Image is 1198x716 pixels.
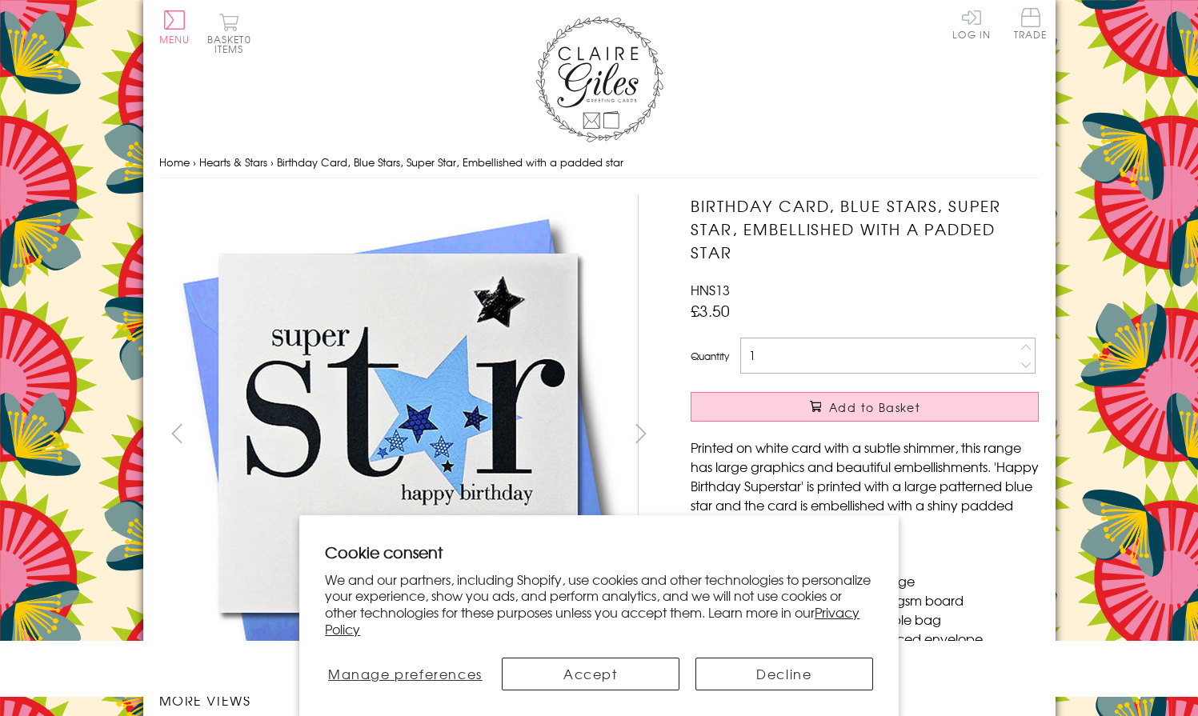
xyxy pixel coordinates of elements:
span: Menu [159,32,190,46]
a: Trade [1014,8,1048,42]
span: Birthday Card, Blue Stars, Super Star, Embellished with a padded star [277,154,623,170]
span: £3.50 [691,299,730,322]
span: Trade [1014,8,1048,39]
a: Hearts & Stars [199,154,267,170]
span: 0 items [214,32,251,56]
button: prev [159,415,195,451]
a: Home [159,154,190,170]
span: HNS13 [691,280,730,299]
h2: Cookie consent [325,541,873,563]
a: Privacy Policy [325,602,859,638]
img: Claire Giles Greetings Cards [535,16,663,142]
p: Printed on white card with a subtle shimmer, this range has large graphics and beautiful embellis... [691,438,1039,534]
h1: Birthday Card, Blue Stars, Super Star, Embellished with a padded star [691,194,1039,263]
button: Decline [695,658,873,690]
a: Log In [952,8,991,39]
button: next [623,415,659,451]
h3: More views [159,690,659,710]
button: Manage preferences [325,658,485,690]
p: We and our partners, including Shopify, use cookies and other technologies to personalize your ex... [325,571,873,638]
button: Add to Basket [691,392,1039,422]
label: Quantity [691,349,729,363]
nav: breadcrumbs [159,146,1040,179]
img: Birthday Card, Blue Stars, Super Star, Embellished with a padded star [659,194,1139,674]
span: Add to Basket [829,399,920,415]
button: Accept [502,658,679,690]
span: › [193,154,196,170]
span: › [270,154,274,170]
span: Manage preferences [328,664,483,683]
button: Menu [159,10,190,44]
button: Basket0 items [207,13,251,54]
img: Birthday Card, Blue Stars, Super Star, Embellished with a padded star [158,194,639,674]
